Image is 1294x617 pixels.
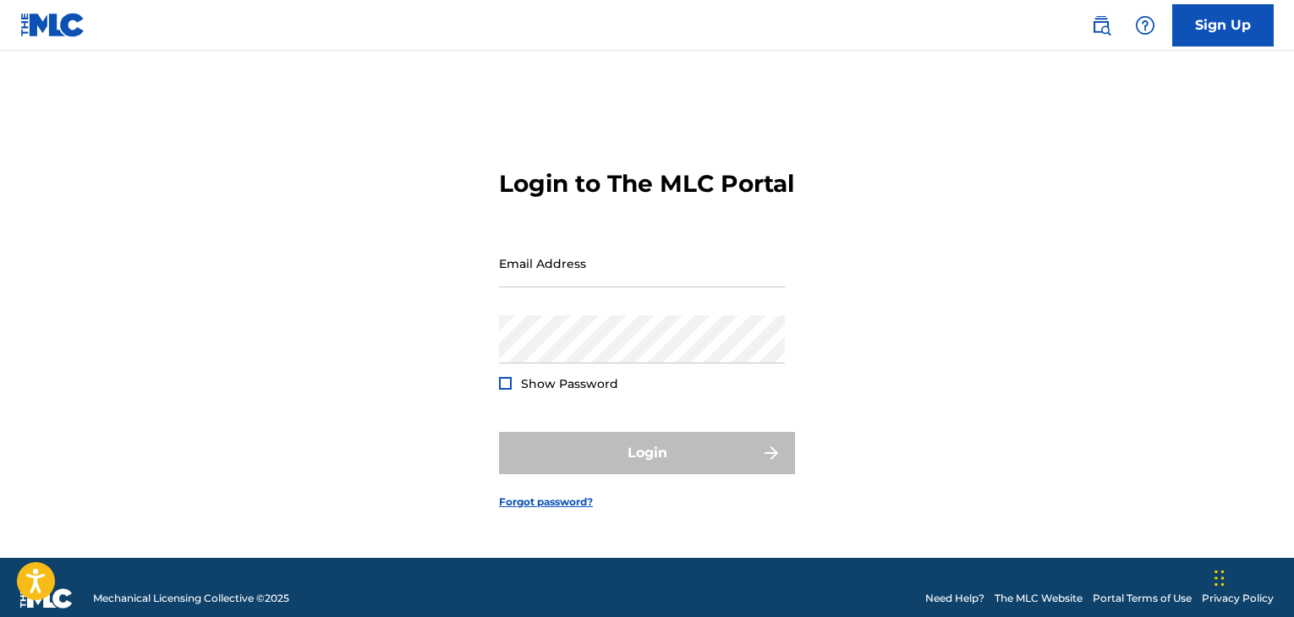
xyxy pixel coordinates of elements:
[499,494,593,510] a: Forgot password?
[925,591,984,606] a: Need Help?
[1202,591,1274,606] a: Privacy Policy
[499,169,794,199] h3: Login to The MLC Portal
[1128,8,1162,42] div: Help
[1214,553,1225,603] div: Drag
[1084,8,1118,42] a: Public Search
[20,13,85,37] img: MLC Logo
[1209,536,1294,617] iframe: Chat Widget
[93,591,289,606] span: Mechanical Licensing Collective © 2025
[20,588,73,609] img: logo
[1172,4,1274,46] a: Sign Up
[521,376,618,391] span: Show Password
[1135,15,1155,35] img: help
[1091,15,1111,35] img: search
[995,591,1083,606] a: The MLC Website
[1093,591,1192,606] a: Portal Terms of Use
